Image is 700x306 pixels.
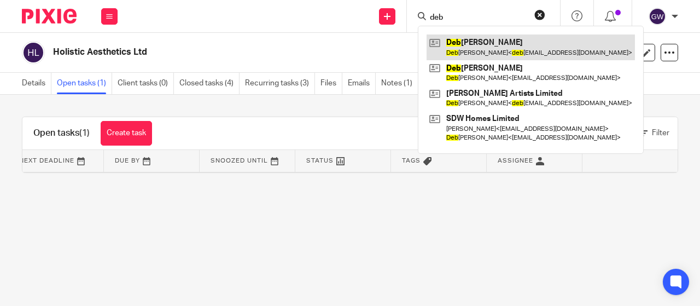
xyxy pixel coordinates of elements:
[652,129,669,137] span: Filter
[649,8,666,25] img: svg%3E
[179,73,240,94] a: Closed tasks (4)
[101,121,152,146] a: Create task
[53,47,434,58] h2: Holistic Aesthetics Ltd
[22,41,45,64] img: svg%3E
[57,73,112,94] a: Open tasks (1)
[402,158,421,164] span: Tags
[534,9,545,20] button: Clear
[245,73,315,94] a: Recurring tasks (3)
[79,129,90,137] span: (1)
[429,13,527,23] input: Search
[306,158,334,164] span: Status
[22,73,51,94] a: Details
[118,73,174,94] a: Client tasks (0)
[211,158,268,164] span: Snoozed Until
[320,73,342,94] a: Files
[381,73,418,94] a: Notes (1)
[22,9,77,24] img: Pixie
[33,128,90,139] h1: Open tasks
[348,73,376,94] a: Emails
